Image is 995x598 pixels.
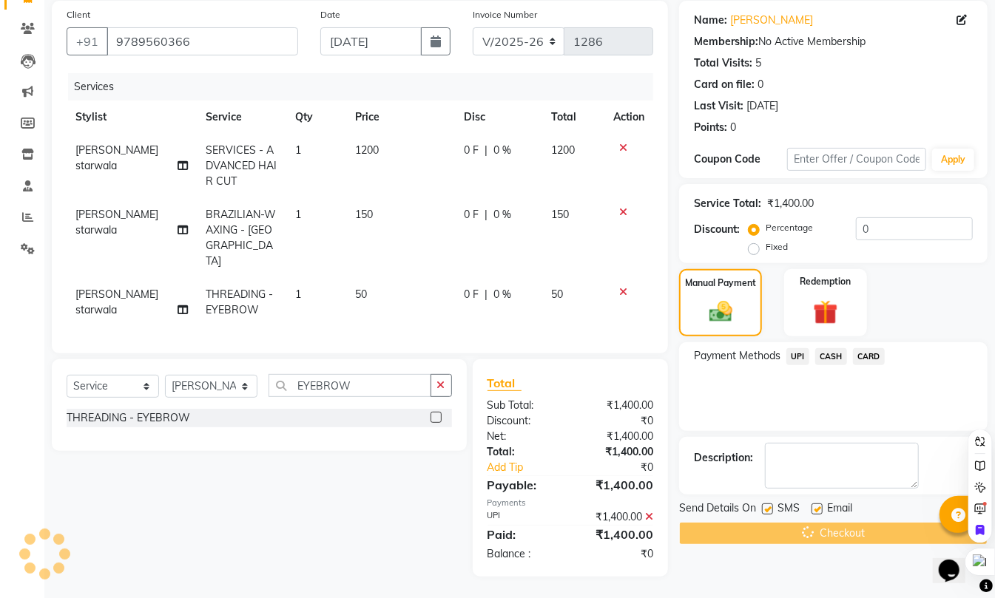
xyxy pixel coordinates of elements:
[355,288,367,301] span: 50
[488,376,522,391] span: Total
[933,539,980,583] iframe: chat widget
[67,101,197,134] th: Stylist
[685,276,756,290] label: Manual Payment
[269,374,431,397] input: Search or Scan
[464,287,479,302] span: 0 F
[75,208,158,237] span: [PERSON_NAME] starwala
[694,77,755,92] div: Card on file:
[485,207,488,222] span: |
[694,196,761,211] div: Service Total:
[694,348,780,364] span: Payment Methods
[570,509,664,525] div: ₹1,400.00
[679,500,756,519] span: Send Details On
[493,207,511,222] span: 0 %
[67,410,190,426] div: THREADING - EYEBROW
[694,450,753,466] div: Description:
[815,348,847,365] span: CASH
[75,143,158,172] span: [PERSON_NAME] starwala
[586,460,664,475] div: ₹0
[455,101,542,134] th: Disc
[493,143,511,158] span: 0 %
[694,222,740,237] div: Discount:
[787,148,926,171] input: Enter Offer / Coupon Code
[464,207,479,222] span: 0 F
[694,34,758,50] div: Membership:
[755,55,761,71] div: 5
[542,101,604,134] th: Total
[827,500,852,519] span: Email
[355,143,379,157] span: 1200
[604,101,653,134] th: Action
[476,460,587,475] a: Add Tip
[694,34,973,50] div: No Active Membership
[570,398,664,413] div: ₹1,400.00
[767,196,814,211] div: ₹1,400.00
[758,77,763,92] div: 0
[473,8,537,21] label: Invoice Number
[320,8,340,21] label: Date
[570,413,664,429] div: ₹0
[296,288,302,301] span: 1
[68,73,664,101] div: Services
[551,288,563,301] span: 50
[694,120,727,135] div: Points:
[570,429,664,444] div: ₹1,400.00
[476,429,570,444] div: Net:
[206,208,276,268] span: BRAZILIAN-WAXING - [GEOGRAPHIC_DATA]
[778,500,800,519] span: SMS
[296,143,302,157] span: 1
[476,398,570,413] div: Sub Total:
[485,143,488,158] span: |
[493,287,511,302] span: 0 %
[766,221,813,234] label: Percentage
[476,546,570,562] div: Balance :
[75,288,158,316] span: [PERSON_NAME] starwala
[766,240,788,254] label: Fixed
[206,288,273,316] span: THREADING - EYEBROW
[67,8,90,21] label: Client
[570,476,664,494] div: ₹1,400.00
[197,101,286,134] th: Service
[694,13,727,28] div: Name:
[746,98,778,114] div: [DATE]
[107,27,298,55] input: Search by Name/Mobile/Email/Code
[694,98,743,114] div: Last Visit:
[730,13,813,28] a: [PERSON_NAME]
[800,275,851,288] label: Redemption
[206,143,277,188] span: SERVICES - ADVANCED HAIR CUT
[485,287,488,302] span: |
[488,497,654,509] div: Payments
[287,101,347,134] th: Qty
[570,526,664,543] div: ₹1,400.00
[464,143,479,158] span: 0 F
[296,208,302,221] span: 1
[355,208,373,221] span: 150
[476,526,570,543] div: Paid:
[786,348,809,365] span: UPI
[476,509,570,525] div: UPI
[476,476,570,494] div: Payable:
[551,208,569,221] span: 150
[853,348,885,365] span: CARD
[570,546,664,562] div: ₹0
[806,297,846,327] img: _gift.svg
[476,444,570,460] div: Total:
[551,143,575,157] span: 1200
[702,299,740,325] img: _cash.svg
[694,55,752,71] div: Total Visits:
[730,120,736,135] div: 0
[570,444,664,460] div: ₹1,400.00
[476,413,570,429] div: Discount:
[694,152,787,167] div: Coupon Code
[932,149,974,171] button: Apply
[67,27,108,55] button: +91
[346,101,455,134] th: Price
